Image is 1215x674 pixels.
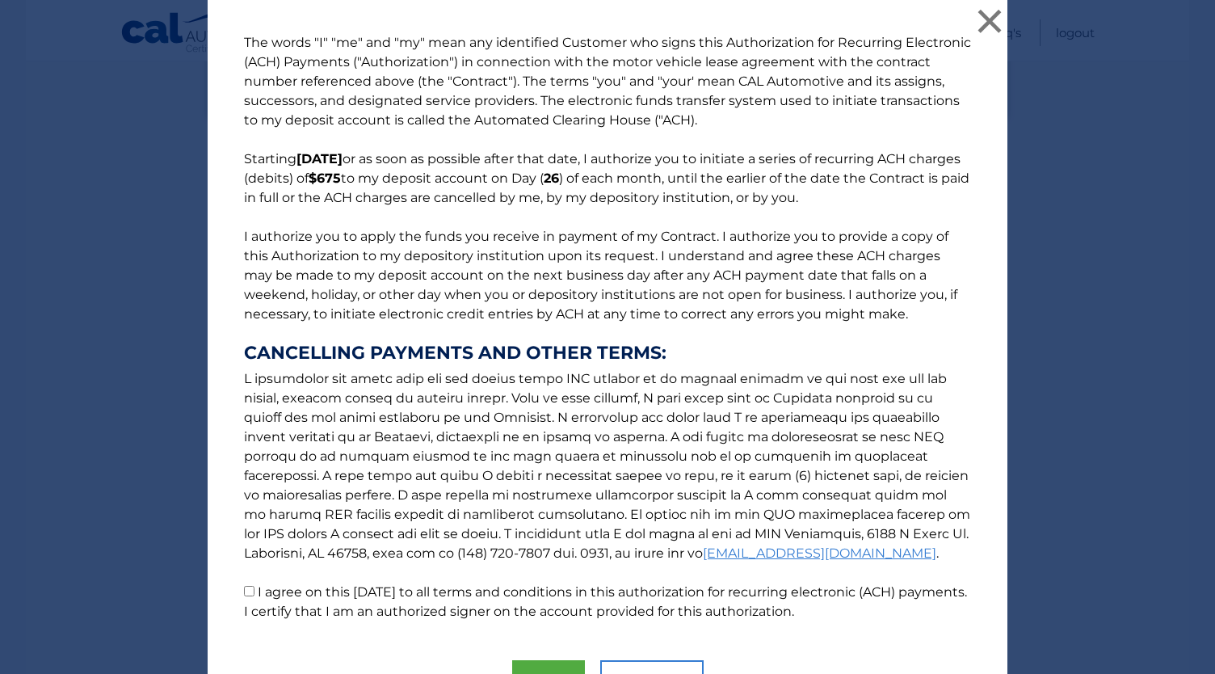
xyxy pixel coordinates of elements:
[244,343,971,363] strong: CANCELLING PAYMENTS AND OTHER TERMS:
[973,5,1006,37] button: ×
[309,171,341,186] b: $675
[703,546,936,561] a: [EMAIL_ADDRESS][DOMAIN_NAME]
[228,33,987,621] p: The words "I" "me" and "my" mean any identified Customer who signs this Authorization for Recurri...
[544,171,559,186] b: 26
[296,151,343,166] b: [DATE]
[244,584,967,619] label: I agree on this [DATE] to all terms and conditions in this authorization for recurring electronic...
